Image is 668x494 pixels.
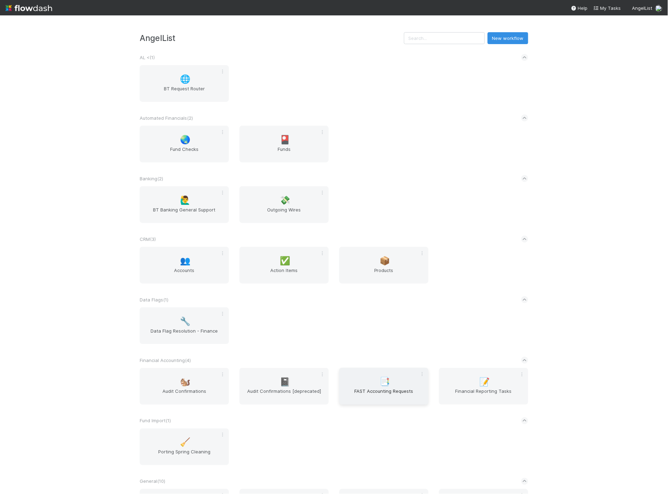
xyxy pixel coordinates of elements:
span: 📓 [280,377,291,387]
span: Porting Spring Cleaning [142,448,226,462]
span: FAST Accounting Requests [342,388,426,402]
span: 🧹 [180,438,191,447]
span: AngelList [632,5,653,11]
img: logo-inverted-e16ddd16eac7371096b0.svg [6,2,52,14]
span: Outgoing Wires [242,206,326,220]
span: 📑 [380,377,390,387]
a: 🐿️Audit Confirmations [140,368,229,405]
span: General ( 10 ) [140,479,165,484]
span: Data Flag Resolution - Finance [142,327,226,341]
span: Audit Confirmations [142,388,226,402]
span: Action Items [242,267,326,281]
span: Audit Confirmations [deprecated] [242,388,326,402]
a: 🧹Porting Spring Cleaning [140,429,229,465]
span: 🙋‍♂️ [180,196,191,205]
img: avatar_c7c7de23-09de-42ad-8e02-7981c37ee075.png [655,5,662,12]
input: Search... [404,32,485,44]
span: 👥 [180,256,191,265]
span: 🐿️ [180,377,191,387]
a: 💸Outgoing Wires [239,186,329,223]
a: ✅Action Items [239,247,329,284]
span: 📦 [380,256,390,265]
span: Funds [242,146,326,160]
a: 🙋‍♂️BT Banking General Support [140,186,229,223]
span: Banking ( 2 ) [140,176,163,181]
span: My Tasks [593,5,621,11]
span: Financial Accounting ( 4 ) [140,357,191,363]
a: My Tasks [593,5,621,12]
span: AL < ( 1 ) [140,55,155,60]
span: 🌏 [180,135,191,144]
span: CRM ( 3 ) [140,236,156,242]
span: 🌐 [180,75,191,84]
a: 📓Audit Confirmations [deprecated] [239,368,329,405]
button: New workflow [488,32,528,44]
span: ✅ [280,256,291,265]
span: 💸 [280,196,291,205]
span: BT Banking General Support [142,206,226,220]
div: Help [571,5,588,12]
span: BT Request Router [142,85,226,99]
span: Data Flags ( 1 ) [140,297,168,302]
span: 🔧 [180,317,191,326]
a: 📝Financial Reporting Tasks [439,368,528,405]
h3: AngelList [140,33,404,43]
a: 🌏Fund Checks [140,126,229,162]
a: 🔧Data Flag Resolution - Finance [140,307,229,344]
span: Accounts [142,267,226,281]
span: 🎴 [280,135,291,144]
a: 🎴Funds [239,126,329,162]
a: 👥Accounts [140,247,229,284]
span: Automated Financials ( 2 ) [140,115,193,121]
span: 📝 [480,377,490,387]
a: 📦Products [339,247,429,284]
a: 📑FAST Accounting Requests [339,368,429,405]
span: Products [342,267,426,281]
span: Financial Reporting Tasks [442,388,526,402]
a: 🌐BT Request Router [140,65,229,102]
span: Fund Checks [142,146,226,160]
span: Fund Import ( 1 ) [140,418,171,424]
